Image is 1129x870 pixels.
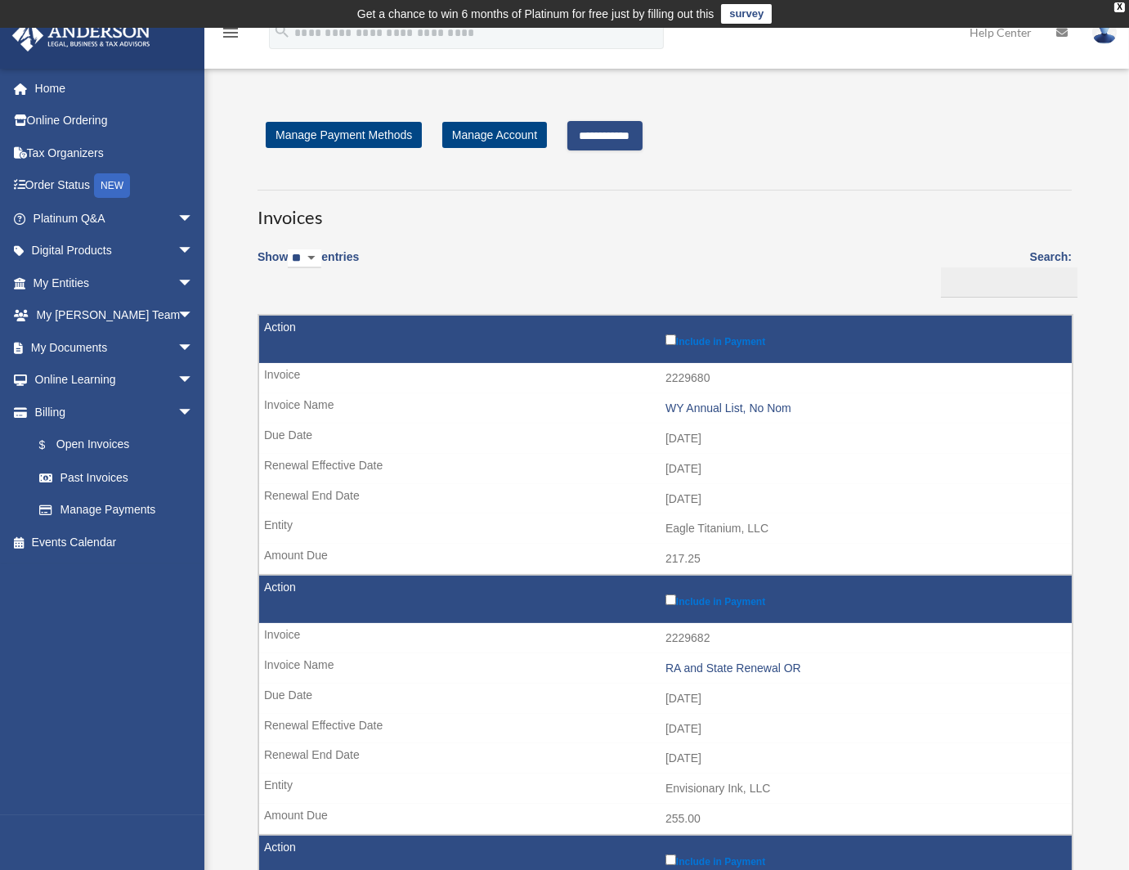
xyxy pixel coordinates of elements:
[11,526,218,558] a: Events Calendar
[48,435,56,455] span: $
[259,424,1072,455] td: [DATE]
[665,661,1064,675] div: RA and State Renewal OR
[177,267,210,300] span: arrow_drop_down
[221,23,240,43] i: menu
[266,122,422,148] a: Manage Payment Methods
[665,591,1064,608] label: Include in Payment
[721,4,772,24] a: survey
[665,331,1064,348] label: Include in Payment
[357,4,715,24] div: Get a chance to win 6 months of Platinum for free just by filling out this
[258,247,359,285] label: Show entries
[11,137,218,169] a: Tax Organizers
[11,364,218,397] a: Online Learningarrow_drop_down
[11,72,218,105] a: Home
[259,714,1072,745] td: [DATE]
[11,299,218,332] a: My [PERSON_NAME] Teamarrow_drop_down
[259,623,1072,654] td: 2229682
[11,331,218,364] a: My Documentsarrow_drop_down
[442,122,547,148] a: Manage Account
[221,29,240,43] a: menu
[177,364,210,397] span: arrow_drop_down
[665,594,676,605] input: Include in Payment
[259,804,1072,835] td: 255.00
[259,684,1072,715] td: [DATE]
[935,247,1072,298] label: Search:
[1114,2,1125,12] div: close
[7,20,155,52] img: Anderson Advisors Platinum Portal
[665,851,1064,868] label: Include in Payment
[259,544,1072,575] td: 217.25
[941,267,1077,298] input: Search:
[259,363,1072,394] td: 2229680
[259,774,1072,805] td: Envisionary Ink, LLC
[11,202,218,235] a: Platinum Q&Aarrow_drop_down
[177,202,210,235] span: arrow_drop_down
[259,454,1072,485] td: [DATE]
[177,235,210,268] span: arrow_drop_down
[11,169,218,203] a: Order StatusNEW
[259,513,1072,545] td: Eagle Titanium, LLC
[11,396,210,428] a: Billingarrow_drop_down
[665,854,676,865] input: Include in Payment
[177,331,210,365] span: arrow_drop_down
[259,484,1072,515] td: [DATE]
[177,396,210,429] span: arrow_drop_down
[23,428,202,462] a: $Open Invoices
[177,299,210,333] span: arrow_drop_down
[94,173,130,198] div: NEW
[288,249,321,268] select: Showentries
[1092,20,1117,44] img: User Pic
[11,267,218,299] a: My Entitiesarrow_drop_down
[665,401,1064,415] div: WY Annual List, No Nom
[23,494,210,527] a: Manage Payments
[11,105,218,137] a: Online Ordering
[259,743,1072,774] td: [DATE]
[258,190,1072,231] h3: Invoices
[273,22,291,40] i: search
[23,461,210,494] a: Past Invoices
[11,235,218,267] a: Digital Productsarrow_drop_down
[665,334,676,345] input: Include in Payment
